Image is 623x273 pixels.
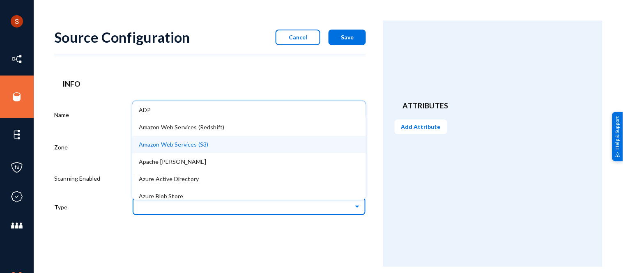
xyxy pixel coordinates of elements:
[615,152,621,157] img: help_support.svg
[139,158,206,165] span: Apache [PERSON_NAME]
[341,34,354,41] span: Save
[11,220,23,232] img: icon-members.svg
[54,143,68,151] label: Zone
[11,161,23,174] img: icon-policies.svg
[54,29,190,46] div: Source Configuration
[139,193,184,200] span: Azure Blob Store
[139,175,199,182] span: Azure Active Directory
[403,100,583,111] header: Attributes
[395,119,447,134] button: Add Attribute
[612,112,623,161] div: Help & Support
[132,101,366,200] ng-dropdown-panel: Options list
[401,123,441,130] span: Add Attribute
[54,174,101,183] label: Scanning Enabled
[11,91,23,103] img: icon-sources.svg
[139,124,225,131] span: Amazon Web Services (Redshift)
[139,106,151,113] span: ADP
[276,30,320,45] button: Cancel
[62,78,358,89] header: Info
[139,141,209,148] span: Amazon Web Services (S3)
[289,34,307,41] span: Cancel
[329,30,366,45] button: Save
[54,203,68,211] label: Type
[11,15,23,28] img: ACg8ocLCHWB70YVmYJSZIkanuWRMiAOKj9BOxslbKTvretzi-06qRA=s96-c
[11,53,23,65] img: icon-inventory.svg
[54,110,69,119] label: Name
[11,190,23,203] img: icon-compliance.svg
[11,128,23,141] img: icon-elements.svg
